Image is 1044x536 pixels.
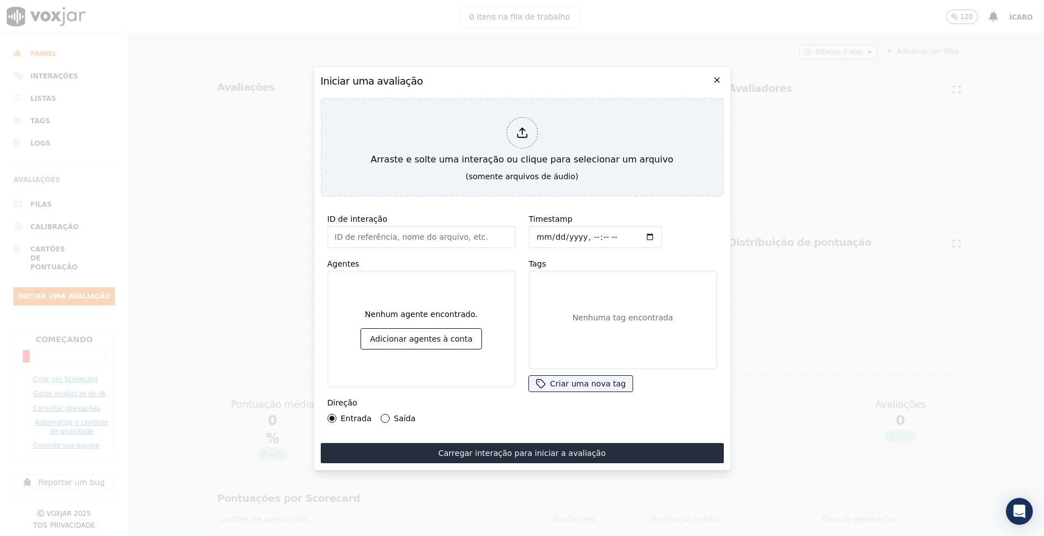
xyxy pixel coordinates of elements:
[327,215,387,223] label: ID de interação
[321,443,724,463] button: Carregar interação para iniciar a avaliação
[321,73,724,89] h2: Iniciar uma avaliação
[394,414,416,422] label: Saída
[529,376,633,391] button: Criar uma nova tag
[529,215,573,223] label: Timestamp
[327,259,359,268] label: Agentes
[466,171,579,182] div: (somente arquivos de áudio)
[371,153,673,166] font: Arraste e solte uma interação ou clique para selecionar um arquivo
[438,448,606,459] font: Carregar interação para iniciar a avaliação
[550,378,626,389] font: Criar uma nova tag
[529,259,546,268] label: Tags
[1006,498,1033,525] div: Abra o Intercom Messenger
[361,329,481,349] button: Adicionar agentes à conta
[321,98,724,197] button: Arraste e solte uma interação ou clique para selecionar um arquivo (somente arquivos de áudio)
[365,309,477,329] div: Nenhum agente encontrado.
[341,414,372,422] label: Entrada
[327,226,516,248] input: ID de referência, nome do arquivo, etc.
[327,398,358,407] label: Direção
[573,312,673,323] p: Nenhuma tag encontrada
